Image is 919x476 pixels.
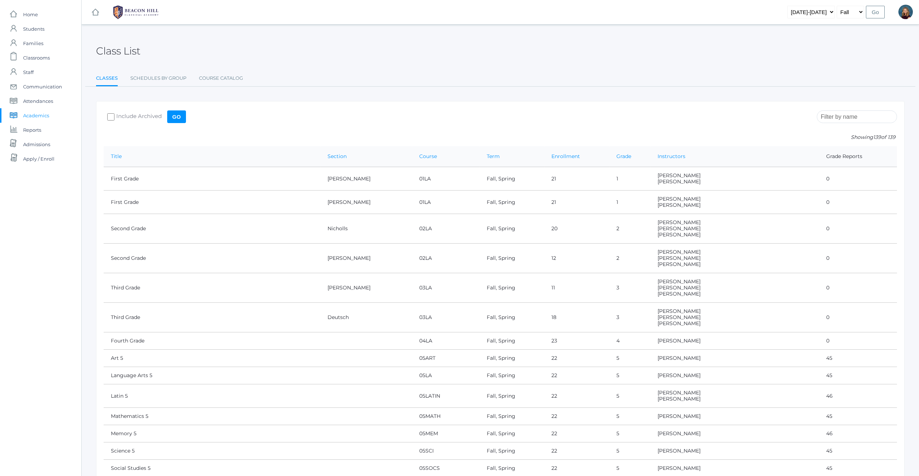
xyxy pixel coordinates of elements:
[551,225,558,232] a: 20
[551,393,557,399] a: 22
[551,314,556,320] a: 18
[419,153,437,160] a: Course
[114,112,162,121] span: Include Archived
[658,178,701,185] a: [PERSON_NAME]
[826,465,832,471] a: 45
[480,350,545,367] td: Fall, Spring
[111,199,139,205] a: First Grade
[130,71,186,86] a: Schedules By Group
[419,337,432,344] a: 04LA
[480,384,545,408] td: Fall, Spring
[658,308,701,314] a: [PERSON_NAME]
[658,291,701,297] a: [PERSON_NAME]
[551,199,556,205] a: 21
[551,447,557,454] a: 22
[658,225,701,232] a: [PERSON_NAME]
[658,153,685,160] a: Instructors
[658,255,701,261] a: [PERSON_NAME]
[111,355,123,361] a: Art 5
[826,430,833,437] a: 46
[23,65,34,79] span: Staff
[111,225,146,232] a: Second Grade
[609,332,650,350] td: 4
[23,137,50,152] span: Admissions
[111,413,148,419] a: Mathematics 5
[23,108,49,123] span: Academics
[609,167,650,191] td: 1
[658,413,701,419] a: [PERSON_NAME]
[111,372,152,379] a: Language Arts 5
[111,393,128,399] a: Latin 5
[826,314,829,320] a: 0
[658,447,701,454] a: [PERSON_NAME]
[658,231,701,238] a: [PERSON_NAME]
[419,465,440,471] a: 05SOCS
[551,284,555,291] a: 11
[111,430,136,437] a: Memory 5
[658,196,701,202] a: [PERSON_NAME]
[111,255,146,261] a: Second Grade
[419,430,438,437] a: 05MEM
[826,337,829,344] a: 0
[658,355,701,361] a: [PERSON_NAME]
[658,314,701,320] a: [PERSON_NAME]
[199,71,243,86] a: Course Catalog
[826,175,829,182] a: 0
[826,355,832,361] a: 45
[658,320,701,327] a: [PERSON_NAME]
[609,214,650,244] td: 2
[551,255,556,261] a: 12
[419,225,432,232] a: 02LA
[609,303,650,332] td: 3
[487,153,500,160] a: Term
[826,372,832,379] a: 45
[111,175,139,182] a: First Grade
[23,51,50,65] span: Classrooms
[320,191,412,214] td: [PERSON_NAME]
[658,202,701,208] a: [PERSON_NAME]
[419,255,432,261] a: 02LA
[480,332,545,350] td: Fall, Spring
[826,255,829,261] a: 0
[658,389,701,396] a: [PERSON_NAME]
[111,337,144,344] a: Fourth Grade
[104,134,897,141] p: Showing of 139
[826,393,833,399] a: 46
[419,372,432,379] a: 05LA
[480,244,545,273] td: Fall, Spring
[616,153,631,160] a: Grade
[551,465,557,471] a: 22
[658,284,701,291] a: [PERSON_NAME]
[658,337,701,344] a: [PERSON_NAME]
[419,199,431,205] a: 01LA
[480,367,545,384] td: Fall, Spring
[658,172,701,179] a: [PERSON_NAME]
[551,175,556,182] a: 21
[609,442,650,460] td: 5
[111,465,151,471] a: Social Studies 5
[609,384,650,408] td: 5
[480,442,545,460] td: Fall, Spring
[817,110,897,123] input: Filter by name
[609,408,650,425] td: 5
[658,465,701,471] a: [PERSON_NAME]
[320,244,412,273] td: [PERSON_NAME]
[551,153,580,160] a: Enrollment
[23,123,41,137] span: Reports
[320,167,412,191] td: [PERSON_NAME]
[551,430,557,437] a: 22
[658,372,701,379] a: [PERSON_NAME]
[551,413,557,419] a: 22
[658,430,701,437] a: [PERSON_NAME]
[419,355,435,361] a: 05ART
[419,175,431,182] a: 01LA
[826,413,832,419] a: 45
[111,153,122,160] a: Title
[609,425,650,442] td: 5
[320,303,412,332] td: Deutsch
[23,152,55,166] span: Apply / Enroll
[609,350,650,367] td: 5
[658,261,701,267] a: [PERSON_NAME]
[551,337,557,344] a: 23
[480,425,545,442] td: Fall, Spring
